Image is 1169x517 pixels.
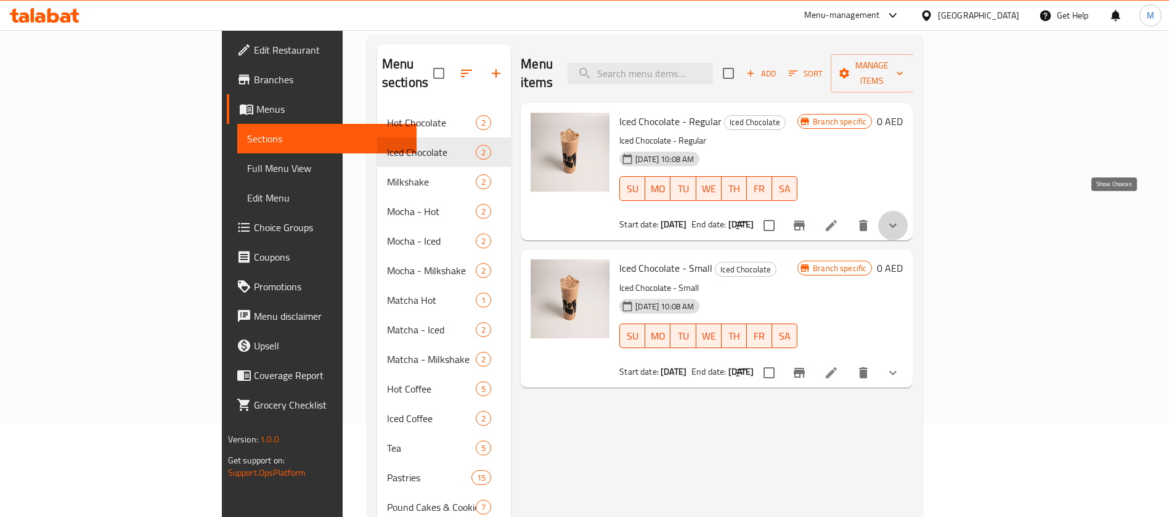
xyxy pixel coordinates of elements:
b: [DATE] [661,216,686,232]
button: sort-choices [727,211,756,240]
div: Menu-management [804,8,880,23]
div: Hot Coffee5 [377,374,511,404]
div: Matcha - Iced2 [377,315,511,344]
span: M [1147,9,1154,22]
b: [DATE] [661,364,686,380]
span: Iced Chocolate [725,115,785,129]
div: Matcha Hot1 [377,285,511,315]
span: [DATE] 10:08 AM [630,301,699,312]
span: 5 [476,383,491,395]
button: FR [747,176,772,201]
button: WE [696,176,722,201]
div: items [476,115,491,130]
span: Mocha - Iced [387,234,476,248]
a: Upsell [227,331,417,360]
span: TU [675,180,691,198]
button: show more [878,358,908,388]
a: Sections [237,124,417,153]
button: Add [741,64,781,83]
div: [GEOGRAPHIC_DATA] [938,9,1019,22]
span: Edit Restaurant [254,43,407,57]
button: Branch-specific-item [784,211,814,240]
div: items [476,145,491,160]
div: Iced Chocolate2 [377,137,511,167]
span: 2 [476,324,491,336]
button: SU [619,176,645,201]
div: Pastries15 [377,463,511,492]
a: Support.OpsPlatform [228,465,306,481]
div: Matcha - Milkshake2 [377,344,511,374]
span: SU [625,180,640,198]
span: Sort items [781,64,831,83]
button: FR [747,324,772,348]
span: Get support on: [228,452,285,468]
span: End date: [691,216,726,232]
span: Start date: [619,216,659,232]
span: Select to update [756,213,782,238]
div: items [476,381,491,396]
button: show more [878,211,908,240]
svg: Show Choices [886,365,900,380]
div: items [476,441,491,455]
button: sort-choices [727,358,756,388]
span: Version: [228,431,258,447]
span: SA [777,327,792,345]
span: Pound Cakes & Cookies [387,500,476,515]
a: Menus [227,94,417,124]
span: [DATE] 10:08 AM [630,153,699,165]
span: Promotions [254,279,407,294]
span: SA [777,180,792,198]
span: Branch specific [808,263,871,274]
span: Full Menu View [247,161,407,176]
span: MO [650,180,666,198]
span: 7 [476,502,491,513]
span: Add item [741,64,781,83]
a: Full Menu View [237,153,417,183]
a: Choice Groups [227,213,417,242]
span: SU [625,327,640,345]
a: Promotions [227,272,417,301]
span: TH [727,180,742,198]
span: Select all sections [426,60,452,86]
span: Menus [256,102,407,116]
button: MO [645,324,670,348]
button: TU [670,324,696,348]
span: 2 [476,235,491,247]
button: Add section [481,59,511,88]
span: WE [701,180,717,198]
button: delete [849,211,878,240]
span: 1 [476,295,491,306]
span: Matcha - Milkshake [387,352,476,367]
a: Coupons [227,242,417,272]
span: 1.0.0 [260,431,279,447]
div: Iced Chocolate [387,145,476,160]
h6: 0 AED [877,113,903,130]
span: Select to update [756,360,782,386]
span: Mocha - Milkshake [387,263,476,278]
div: Tea5 [377,433,511,463]
span: Start date: [619,364,659,380]
div: Iced Chocolate [724,115,786,130]
div: Hot Chocolate2 [377,108,511,137]
span: Pastries [387,470,471,485]
span: FR [752,327,767,345]
button: Branch-specific-item [784,358,814,388]
div: Mocha - Iced2 [377,226,511,256]
span: Edit Menu [247,190,407,205]
span: Coupons [254,250,407,264]
button: WE [696,324,722,348]
div: items [471,470,491,485]
span: 2 [476,413,491,425]
a: Branches [227,65,417,94]
div: Milkshake2 [377,167,511,197]
button: SU [619,324,645,348]
span: 2 [476,117,491,129]
input: search [568,63,713,84]
span: Upsell [254,338,407,353]
div: Tea [387,441,476,455]
img: Iced Chocolate - Regular [531,113,609,192]
span: Hot Coffee [387,381,476,396]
